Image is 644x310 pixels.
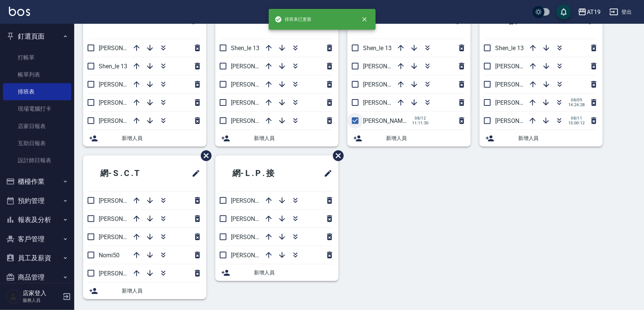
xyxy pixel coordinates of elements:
[6,289,21,304] img: Person
[495,81,545,88] span: [PERSON_NAME] 2
[231,215,280,222] span: [PERSON_NAME] 6
[221,160,303,187] h2: 網- L . P . 接
[3,191,71,211] button: 預約管理
[568,121,585,125] span: 15:00:12
[231,81,280,88] span: [PERSON_NAME] 1
[99,63,127,70] span: Shen_le 13
[187,164,200,182] span: 修改班表的標題
[122,134,200,142] span: 新增人員
[3,83,71,100] a: 排班表
[363,81,412,88] span: [PERSON_NAME] 6
[254,134,333,142] span: 新增人員
[89,160,169,187] h2: 網- S . C . T
[356,11,373,27] button: close
[495,117,545,124] span: [PERSON_NAME] 1
[99,45,148,52] span: [PERSON_NAME] 2
[83,283,206,299] div: 新增人員
[363,63,412,70] span: [PERSON_NAME] 1
[215,130,339,147] div: 新增人員
[607,5,635,19] button: 登出
[575,4,604,20] button: AT19
[99,234,148,241] span: [PERSON_NAME] 9
[231,45,259,52] span: Shen_le 13
[83,130,206,147] div: 新增人員
[99,252,120,259] span: Nomi50
[3,66,71,83] a: 帳單列表
[518,134,597,142] span: 新增人員
[195,145,213,167] span: 刪除班表
[99,81,148,88] span: [PERSON_NAME] 1
[122,287,200,295] span: 新增人員
[9,7,30,16] img: Logo
[3,152,71,169] a: 設計師日報表
[215,264,339,281] div: 新增人員
[568,98,585,102] span: 08/09
[99,215,148,222] span: [PERSON_NAME] 6
[386,134,465,142] span: 新增人員
[231,63,280,70] span: [PERSON_NAME] 9
[556,4,571,19] button: save
[495,45,524,52] span: Shen_le 13
[23,290,61,297] h5: 店家登入
[99,270,148,277] span: [PERSON_NAME] 2
[363,45,392,52] span: Shen_le 13
[587,7,601,17] div: AT19
[327,145,345,167] span: 刪除班表
[99,117,148,124] span: [PERSON_NAME] 6
[275,16,312,23] span: 排班表已更新
[3,229,71,249] button: 客戶管理
[568,116,585,121] span: 08/11
[3,27,71,46] button: 釘選頁面
[363,117,412,124] span: [PERSON_NAME] 2
[231,117,280,124] span: [PERSON_NAME] 2
[254,269,333,277] span: 新增人員
[363,99,412,106] span: [PERSON_NAME] 9
[3,49,71,66] a: 打帳單
[23,297,61,304] p: 服務人員
[99,99,148,106] span: [PERSON_NAME] 9
[347,130,471,147] div: 新增人員
[99,197,148,204] span: [PERSON_NAME] 1
[3,135,71,152] a: 互助日報表
[3,118,71,135] a: 店家日報表
[495,99,545,106] span: [PERSON_NAME] 6
[3,100,71,117] a: 現場電腦打卡
[3,248,71,268] button: 員工及薪資
[231,99,280,106] span: [PERSON_NAME] 6
[495,63,545,70] span: [PERSON_NAME] 9
[480,130,603,147] div: 新增人員
[231,252,280,259] span: [PERSON_NAME] 1
[412,121,429,125] span: 11:11:30
[568,102,585,107] span: 14:24:28
[231,234,280,241] span: [PERSON_NAME] 9
[3,172,71,191] button: 櫃檯作業
[3,268,71,287] button: 商品管理
[3,210,71,229] button: 報表及分析
[231,197,280,204] span: [PERSON_NAME] 2
[319,164,333,182] span: 修改班表的標題
[412,116,429,121] span: 08/12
